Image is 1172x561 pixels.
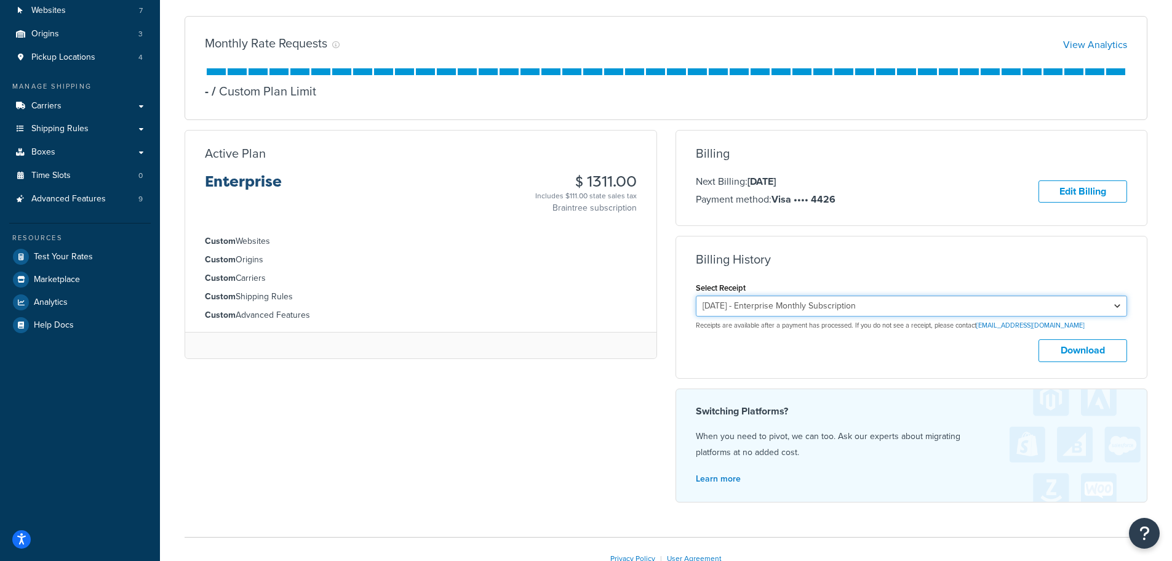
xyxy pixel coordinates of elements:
a: Shipping Rules [9,118,151,140]
h3: Billing History [696,252,771,266]
span: Shipping Rules [31,124,89,134]
span: 0 [138,171,143,181]
li: Time Slots [9,164,151,187]
li: Pickup Locations [9,46,151,69]
span: Advanced Features [31,194,106,204]
strong: Custom [205,235,236,248]
div: Manage Shipping [9,81,151,92]
li: Advanced Features [205,309,637,322]
span: Boxes [31,147,55,158]
h3: Active Plan [205,147,266,160]
span: Marketplace [34,275,80,285]
p: Braintree subscription [535,202,637,214]
a: Test Your Rates [9,246,151,268]
a: Analytics [9,291,151,313]
a: Origins 3 [9,23,151,46]
a: View Analytics [1063,38,1127,52]
a: [EMAIL_ADDRESS][DOMAIN_NAME] [976,320,1085,330]
div: Includes $111.00 state sales tax [535,190,637,202]
a: Marketplace [9,268,151,291]
label: Select Receipt [696,283,746,293]
p: Payment method: [696,192,835,208]
span: Carriers [31,101,62,111]
p: Next Billing: [696,174,835,190]
p: - [205,83,209,100]
a: Edit Billing [1038,180,1127,203]
strong: Custom [205,290,236,303]
span: Help Docs [34,320,74,331]
span: 4 [138,52,143,63]
li: Origins [205,253,637,267]
h3: Billing [696,147,730,160]
button: Open Resource Center [1129,518,1160,549]
span: 7 [139,6,143,16]
strong: Custom [205,253,236,266]
span: 9 [138,194,143,204]
strong: Visa •••• 4426 [771,192,835,206]
span: 3 [138,29,143,39]
span: Pickup Locations [31,52,95,63]
a: Learn more [696,472,741,485]
p: Receipts are available after a payment has processed. If you do not see a receipt, please contact [696,321,1128,330]
li: Shipping Rules [205,290,637,304]
h3: Monthly Rate Requests [205,36,327,50]
a: Help Docs [9,314,151,336]
a: Time Slots 0 [9,164,151,187]
a: Boxes [9,141,151,164]
li: Advanced Features [9,188,151,211]
span: Analytics [34,297,68,308]
strong: Custom [205,309,236,321]
button: Download [1038,339,1127,362]
h3: Enterprise [205,174,282,200]
p: Custom Plan Limit [209,83,316,100]
span: / [212,82,216,100]
a: Advanced Features 9 [9,188,151,211]
a: Pickup Locations 4 [9,46,151,69]
p: When you need to pivot, we can too. Ask our experts about migrating platforms at no added cost. [696,429,1128,461]
strong: Custom [205,272,236,285]
span: Time Slots [31,171,71,181]
a: Carriers [9,95,151,118]
span: Websites [31,6,66,16]
h4: Switching Platforms? [696,404,1128,419]
li: Carriers [205,272,637,285]
li: Websites [205,235,637,248]
li: Origins [9,23,151,46]
h3: $ 1311.00 [535,174,637,190]
strong: [DATE] [747,174,776,188]
span: Origins [31,29,59,39]
span: Test Your Rates [34,252,93,262]
div: Resources [9,233,151,243]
